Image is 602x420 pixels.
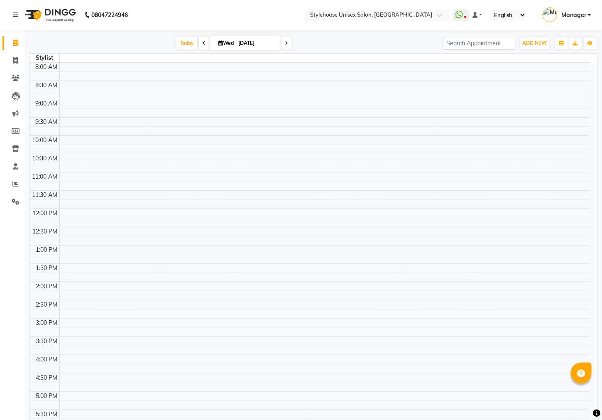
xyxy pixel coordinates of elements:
[34,282,59,291] div: 2:00 PM
[34,410,59,419] div: 5:30 PM
[236,37,277,49] input: 2025-09-03
[34,81,59,90] div: 8:30 AM
[176,37,197,49] span: Today
[34,337,59,346] div: 3:30 PM
[34,300,59,309] div: 2:30 PM
[91,3,128,27] b: 08047224946
[31,172,59,181] div: 11:00 AM
[31,136,59,145] div: 10:00 AM
[216,40,236,46] span: Wed
[543,7,557,22] img: Manager
[34,99,59,108] div: 9:00 AM
[31,191,59,199] div: 11:30 AM
[31,154,59,163] div: 10:30 AM
[34,392,59,400] div: 5:00 PM
[34,373,59,382] div: 4:30 PM
[34,63,59,71] div: 8:00 AM
[443,37,516,50] input: Search Appointment
[523,40,547,46] span: ADD NEW
[31,227,59,236] div: 12:30 PM
[34,246,59,254] div: 1:00 PM
[34,355,59,364] div: 4:00 PM
[561,11,586,20] span: Manager
[34,264,59,273] div: 1:30 PM
[21,3,78,27] img: logo
[34,319,59,327] div: 3:00 PM
[31,209,59,218] div: 12:00 PM
[34,118,59,126] div: 9:30 AM
[521,37,549,49] button: ADD NEW
[29,54,59,62] div: Stylist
